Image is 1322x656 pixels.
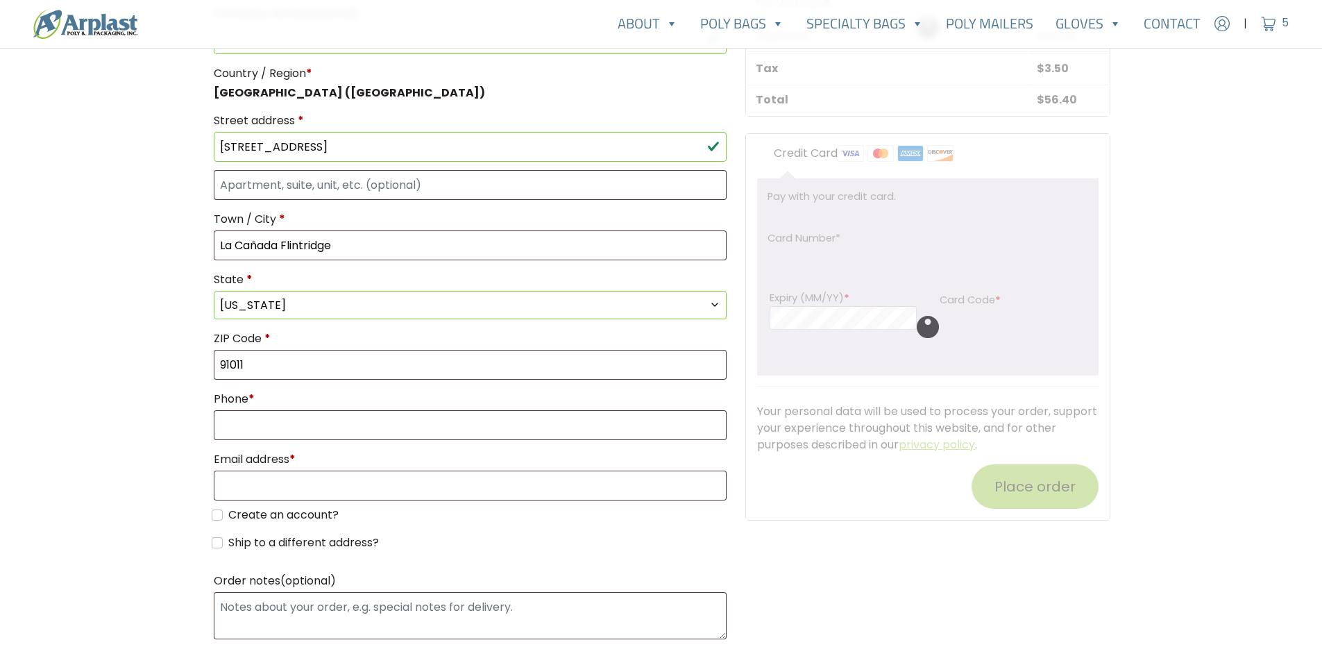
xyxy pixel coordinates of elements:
[795,10,935,37] a: Specialty Bags
[1244,15,1247,32] span: |
[1044,10,1133,37] a: Gloves
[214,269,727,291] label: State
[214,448,727,471] label: Email address
[214,328,727,350] label: ZIP Code
[1133,10,1212,37] a: Contact
[280,573,336,589] span: (optional)
[228,535,379,551] label: Ship to a different address?
[1282,15,1289,31] span: 5
[607,10,689,37] a: About
[214,388,727,410] label: Phone
[935,10,1044,37] a: Poly Mailers
[228,507,339,523] span: Create an account?
[214,62,727,85] label: Country / Region
[214,110,727,132] label: Street address
[214,570,727,592] label: Order notes
[214,208,727,230] label: Town / City
[214,170,727,200] input: Apartment, suite, unit, etc. (optional)
[689,10,795,37] a: Poly Bags
[214,85,485,101] strong: [GEOGRAPHIC_DATA] ([GEOGRAPHIC_DATA])
[214,132,727,162] input: House number and street name
[33,9,137,39] img: logo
